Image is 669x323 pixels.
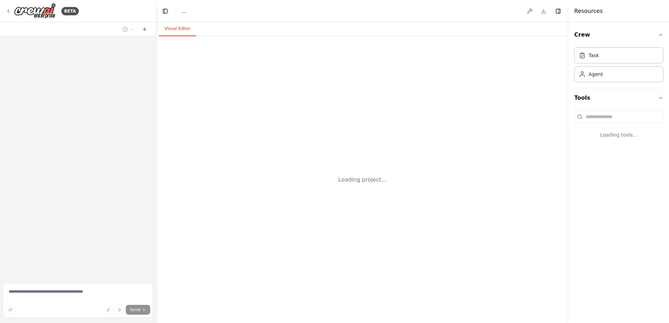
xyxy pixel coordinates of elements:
[130,307,140,313] span: Send
[574,7,603,15] h4: Resources
[574,45,663,88] div: Crew
[120,25,136,33] button: Switch to previous chat
[115,305,124,315] button: Click to speak your automation idea
[126,305,150,315] button: Send
[159,22,196,36] button: Visual Editor
[14,3,56,19] img: Logo
[589,52,599,59] div: Task
[103,305,113,315] button: Upload files
[338,176,387,184] div: Loading project...
[574,126,663,144] div: Loading tools...
[6,305,15,315] button: Improve this prompt
[139,25,150,33] button: Start a new chat
[182,8,186,15] nav: breadcrumb
[553,6,563,16] button: Hide right sidebar
[574,108,663,149] div: Tools
[160,6,170,16] button: Hide left sidebar
[61,7,79,15] div: BETA
[574,25,663,45] button: Crew
[182,8,186,15] span: ...
[589,71,603,78] div: Agent
[574,88,663,108] button: Tools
